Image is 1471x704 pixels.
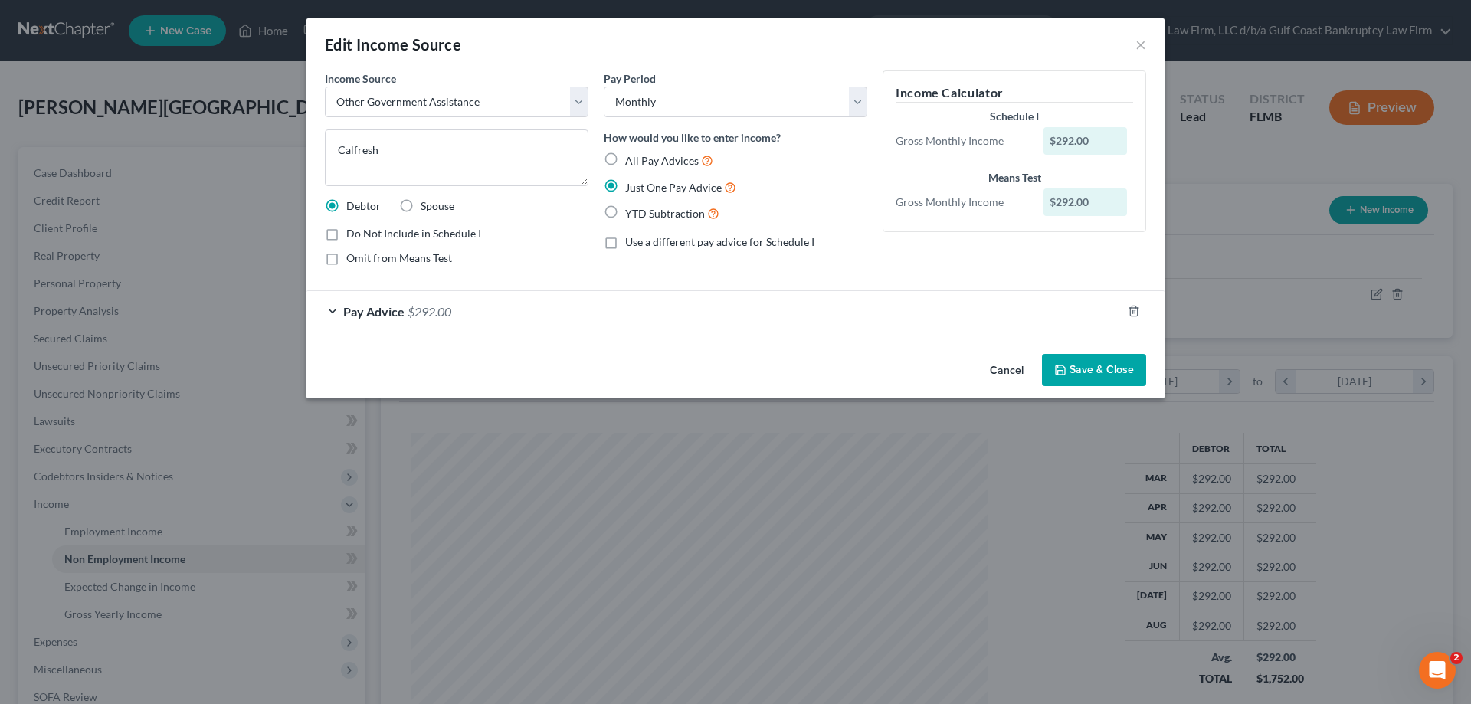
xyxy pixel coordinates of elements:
h5: Income Calculator [896,83,1133,103]
span: Do Not Include in Schedule I [346,227,481,240]
div: $292.00 [1043,127,1128,155]
span: Omit from Means Test [346,251,452,264]
span: Spouse [421,199,454,212]
div: Schedule I [896,109,1133,124]
div: Edit Income Source [325,34,461,55]
span: Pay Advice [343,304,405,319]
span: 2 [1450,652,1463,664]
button: × [1135,35,1146,54]
div: $292.00 [1043,188,1128,216]
span: Debtor [346,199,381,212]
button: Save & Close [1042,354,1146,386]
div: Means Test [896,170,1133,185]
label: Pay Period [604,70,656,87]
button: Cancel [978,355,1036,386]
span: YTD Subtraction [625,207,705,220]
span: Use a different pay advice for Schedule I [625,235,814,248]
div: Gross Monthly Income [888,195,1036,210]
iframe: Intercom live chat [1419,652,1456,689]
label: How would you like to enter income? [604,129,781,146]
div: Gross Monthly Income [888,133,1036,149]
span: Just One Pay Advice [625,181,722,194]
span: Income Source [325,72,396,85]
span: All Pay Advices [625,154,699,167]
span: $292.00 [408,304,451,319]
